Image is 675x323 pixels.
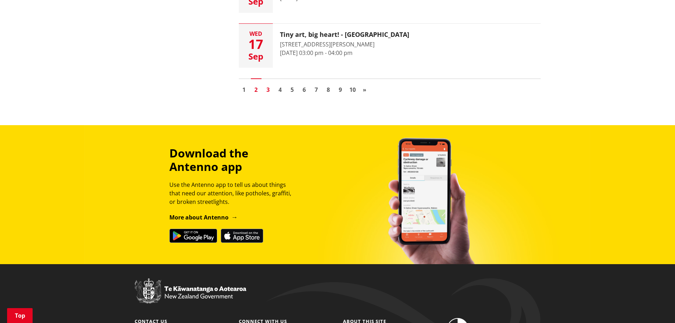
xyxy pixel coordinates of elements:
a: New Zealand Government [135,295,246,301]
a: Go to next page [359,84,370,95]
h3: Tiny art, big heart! - [GEOGRAPHIC_DATA] [280,31,409,39]
div: Sep [239,52,273,61]
a: Wed 17 Sep Tiny art, big heart! - [GEOGRAPHIC_DATA] [STREET_ADDRESS][PERSON_NAME] [DATE] 03:00 pm... [239,24,541,68]
a: Go to page 5 [287,84,298,95]
h3: Download the Antenno app [169,146,298,174]
a: More about Antenno [169,213,238,221]
a: Top [7,308,33,323]
a: Go to page 8 [323,84,334,95]
img: New Zealand Government [135,278,246,304]
img: Get it on Google Play [169,229,217,243]
a: Go to page 9 [335,84,346,95]
a: Go to page 3 [263,84,274,95]
a: Go to page 1 [239,84,249,95]
div: Wed [239,31,273,37]
a: Page 2 [251,84,261,95]
a: Go to page 4 [275,84,286,95]
a: Go to page 10 [347,84,358,95]
p: Use the Antenno app to tell us about things that need our attention, like potholes, graffiti, or ... [169,180,298,206]
img: Download on the App Store [221,229,263,243]
div: 17 [239,38,273,51]
div: [STREET_ADDRESS][PERSON_NAME] [280,40,409,49]
time: [DATE] 03:00 pm - 04:00 pm [280,49,353,57]
nav: Pagination [239,78,541,97]
span: » [363,86,366,94]
a: Go to page 6 [299,84,310,95]
iframe: Messenger Launcher [642,293,668,319]
a: Go to page 7 [311,84,322,95]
